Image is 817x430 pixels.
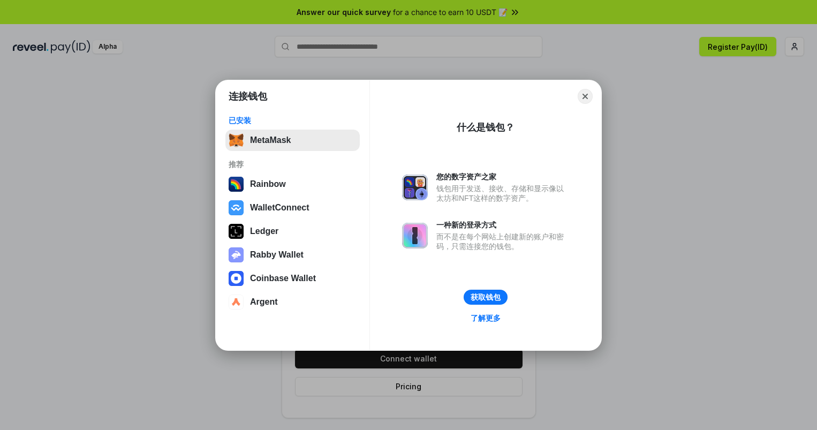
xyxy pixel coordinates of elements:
img: svg+xml,%3Csvg%20width%3D%2228%22%20height%3D%2228%22%20viewBox%3D%220%200%2028%2028%22%20fill%3D... [229,200,244,215]
div: 而不是在每个网站上创建新的账户和密码，只需连接您的钱包。 [436,232,569,251]
div: 已安装 [229,116,357,125]
a: 了解更多 [464,311,507,325]
div: MetaMask [250,135,291,145]
img: svg+xml,%3Csvg%20xmlns%3D%22http%3A%2F%2Fwww.w3.org%2F2000%2Fsvg%22%20fill%3D%22none%22%20viewBox... [402,175,428,200]
img: svg+xml,%3Csvg%20xmlns%3D%22http%3A%2F%2Fwww.w3.org%2F2000%2Fsvg%22%20width%3D%2228%22%20height%3... [229,224,244,239]
div: Argent [250,297,278,307]
div: 一种新的登录方式 [436,220,569,230]
div: 您的数字资产之家 [436,172,569,182]
div: 了解更多 [471,313,501,323]
button: Close [578,89,593,104]
button: Argent [225,291,360,313]
div: WalletConnect [250,203,309,213]
button: Ledger [225,221,360,242]
div: 获取钱包 [471,292,501,302]
img: svg+xml,%3Csvg%20fill%3D%22none%22%20height%3D%2233%22%20viewBox%3D%220%200%2035%2033%22%20width%... [229,133,244,148]
button: 获取钱包 [464,290,508,305]
img: svg+xml,%3Csvg%20width%3D%2228%22%20height%3D%2228%22%20viewBox%3D%220%200%2028%2028%22%20fill%3D... [229,295,244,310]
button: WalletConnect [225,197,360,218]
div: 钱包用于发送、接收、存储和显示像以太坊和NFT这样的数字资产。 [436,184,569,203]
div: 什么是钱包？ [457,121,515,134]
div: 推荐 [229,160,357,169]
img: svg+xml,%3Csvg%20xmlns%3D%22http%3A%2F%2Fwww.w3.org%2F2000%2Fsvg%22%20fill%3D%22none%22%20viewBox... [402,223,428,248]
img: svg+xml,%3Csvg%20xmlns%3D%22http%3A%2F%2Fwww.w3.org%2F2000%2Fsvg%22%20fill%3D%22none%22%20viewBox... [229,247,244,262]
img: svg+xml,%3Csvg%20width%3D%22120%22%20height%3D%22120%22%20viewBox%3D%220%200%20120%20120%22%20fil... [229,177,244,192]
img: svg+xml,%3Csvg%20width%3D%2228%22%20height%3D%2228%22%20viewBox%3D%220%200%2028%2028%22%20fill%3D... [229,271,244,286]
button: Coinbase Wallet [225,268,360,289]
div: Rabby Wallet [250,250,304,260]
div: Ledger [250,227,278,236]
button: Rabby Wallet [225,244,360,266]
button: MetaMask [225,130,360,151]
div: Rainbow [250,179,286,189]
button: Rainbow [225,173,360,195]
h1: 连接钱包 [229,90,267,103]
div: Coinbase Wallet [250,274,316,283]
